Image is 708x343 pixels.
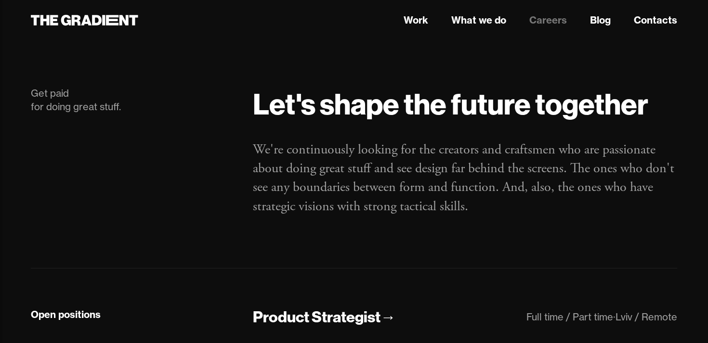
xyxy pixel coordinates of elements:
div: Product Strategist [253,307,380,327]
a: Product Strategist→ [253,307,396,328]
a: Careers [529,13,567,27]
div: · [613,311,616,323]
a: What we do [451,13,506,27]
a: Work [404,13,428,27]
a: Contacts [634,13,677,27]
a: Blog [590,13,611,27]
div: → [380,307,396,327]
div: Get paid for doing great stuff. [31,87,234,114]
strong: Open positions [31,308,101,320]
div: Lviv / Remote [616,311,677,323]
p: We're continuously looking for the creators and craftsmen who are passionate about doing great st... [253,140,677,216]
strong: Let's shape the future together [253,86,648,122]
div: Full time / Part time [526,311,613,323]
